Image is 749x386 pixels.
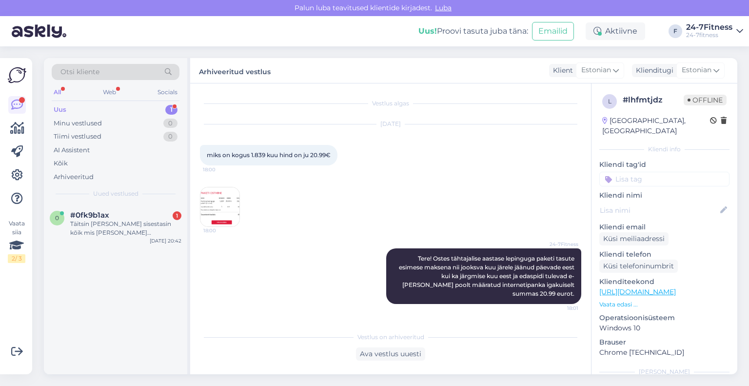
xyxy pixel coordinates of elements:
span: Luba [432,3,454,12]
a: [URL][DOMAIN_NAME] [599,287,676,296]
div: 2 / 3 [8,254,25,263]
div: Kliendi info [599,145,729,154]
span: Offline [684,95,727,105]
div: # lhfmtjdz [623,94,684,106]
div: Vaata siia [8,219,25,263]
span: Estonian [581,65,611,76]
p: Kliendi tag'id [599,160,729,170]
div: Kõik [54,159,68,168]
label: Arhiveeritud vestlus [199,64,271,77]
div: 24-7Fitness [686,23,732,31]
p: Windows 10 [599,323,729,333]
div: [DATE] [200,120,581,128]
span: Uued vestlused [93,189,138,198]
p: Operatsioonisüsteem [599,313,729,323]
div: Klienditugi [632,65,673,76]
div: Ava vestlus uuesti [356,347,425,361]
span: 18:00 [203,166,239,173]
div: Minu vestlused [54,119,102,128]
p: Kliendi email [599,222,729,232]
p: Klienditeekond [599,277,729,287]
div: Uus [54,105,66,115]
p: Kliendi nimi [599,190,729,201]
span: l [608,98,611,105]
button: Emailid [532,22,574,41]
img: Attachment [200,187,239,226]
input: Lisa nimi [600,205,718,216]
div: 0 [163,119,177,128]
span: 18:01 [542,305,578,312]
span: 0 [55,214,59,222]
div: 1 [165,105,177,115]
b: Uus! [418,26,437,36]
span: Estonian [682,65,711,76]
span: miks on kogus 1.839 kuu hind on ju 20.99€ [207,151,331,159]
input: Lisa tag [599,172,729,186]
div: 24-7fitness [686,31,732,39]
div: AI Assistent [54,145,90,155]
div: Klient [549,65,573,76]
div: Arhiveeritud [54,172,94,182]
p: Kliendi telefon [599,249,729,260]
div: All [52,86,63,99]
div: Socials [156,86,179,99]
span: Otsi kliente [60,67,99,77]
a: 24-7Fitness24-7fitness [686,23,743,39]
div: 0 [163,132,177,142]
img: Askly Logo [8,66,26,84]
div: F [669,24,682,38]
div: Aktiivne [586,22,645,40]
p: Chrome [TECHNICAL_ID] [599,347,729,358]
div: Küsi telefoninumbrit [599,260,678,273]
span: #0fk9b1ax [70,211,109,220]
div: Tiimi vestlused [54,132,101,142]
div: Küsi meiliaadressi [599,232,669,245]
div: Web [101,86,118,99]
span: Vestlus on arhiveeritud [357,333,424,342]
div: Täitsin [PERSON_NAME] sisestasin kõik mis [PERSON_NAME] [PERSON_NAME] punaseks [70,220,181,237]
span: 24-7Fitness [542,241,578,248]
div: 1 [173,211,181,220]
div: [PERSON_NAME] [599,367,729,376]
div: [DATE] 20:42 [150,237,181,244]
div: [GEOGRAPHIC_DATA], [GEOGRAPHIC_DATA] [602,116,710,136]
p: Brauser [599,337,729,347]
span: Tere! Ostes tähtajalise aastase lepinguga paketi tasute esimese maksena nii jooksva kuu järele jä... [399,255,576,297]
div: Vestlus algas [200,99,581,108]
span: 18:00 [203,227,240,234]
p: Vaata edasi ... [599,300,729,309]
div: Proovi tasuta juba täna: [418,25,528,37]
